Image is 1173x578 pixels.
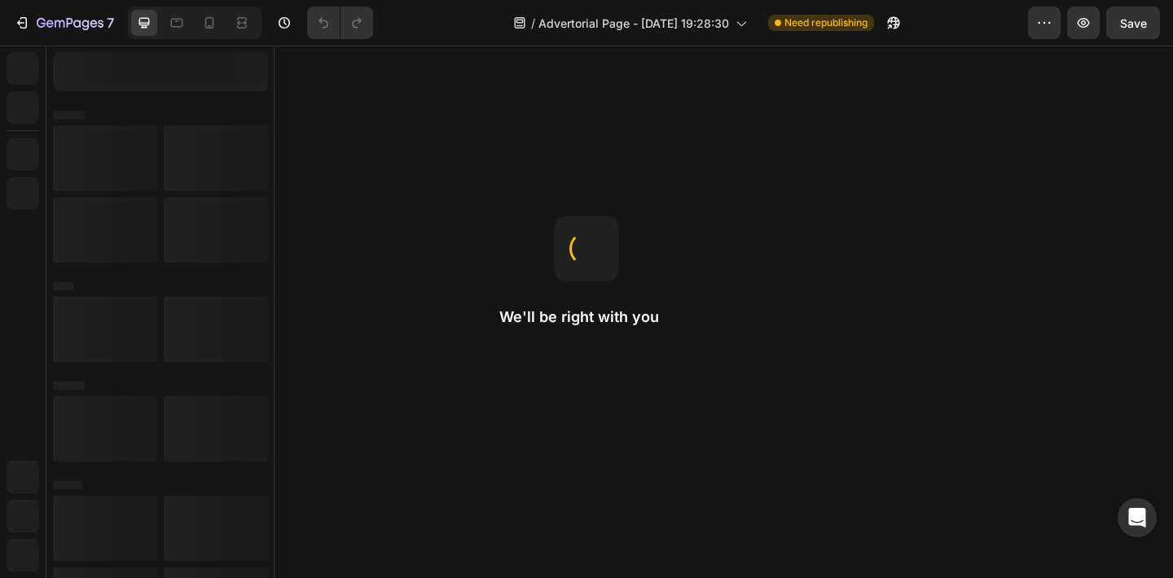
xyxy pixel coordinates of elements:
button: Save [1106,7,1160,39]
div: Open Intercom Messenger [1118,498,1157,537]
div: Undo/Redo [307,7,373,39]
span: Need republishing [784,15,868,30]
span: Advertorial Page - [DATE] 19:28:30 [538,15,729,32]
h2: We'll be right with you [499,307,674,327]
p: 7 [107,13,114,33]
button: 7 [7,7,121,39]
span: Save [1120,16,1147,30]
span: / [531,15,535,32]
